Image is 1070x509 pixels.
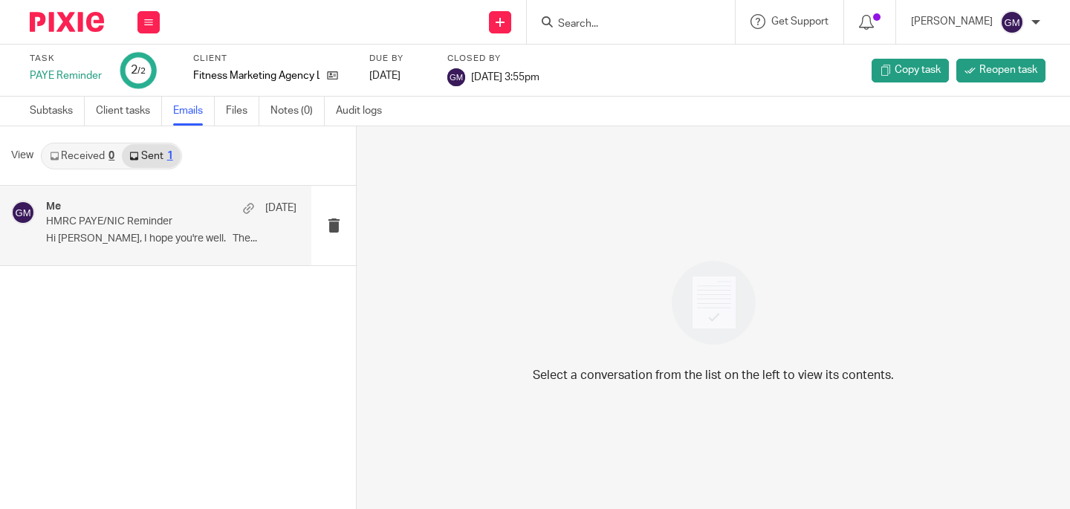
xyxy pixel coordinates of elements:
p: Select a conversation from the list on the left to view its contents. [533,366,894,384]
a: Received0 [42,144,122,168]
div: [DATE] [369,68,429,83]
div: 0 [108,151,114,161]
img: image [662,251,765,354]
p: Hi [PERSON_NAME], I hope you're well. The... [46,233,296,245]
a: Reopen task [956,59,1045,82]
span: [DATE] 3:55pm [471,71,539,82]
div: 1 [167,151,173,161]
img: Pixie [30,12,104,32]
img: svg%3E [447,68,465,86]
a: Copy task [872,59,949,82]
label: Due by [369,53,429,65]
label: Closed by [447,53,539,65]
div: 2 [131,62,146,79]
p: [DATE] [265,201,296,215]
p: [PERSON_NAME] [911,14,993,29]
a: Client tasks [96,97,162,126]
p: Fitness Marketing Agency Ltd [193,68,320,83]
a: Audit logs [336,97,393,126]
a: Sent1 [122,144,180,168]
a: Emails [173,97,215,126]
input: Search [557,18,690,31]
span: View [11,148,33,163]
img: svg%3E [11,201,35,224]
span: Copy task [895,62,941,77]
small: /2 [137,67,146,75]
h4: Me [46,201,61,213]
span: Get Support [771,16,829,27]
p: HMRC PAYE/NIC Reminder [46,215,247,228]
a: Subtasks [30,97,85,126]
a: Files [226,97,259,126]
div: PAYE Reminder [30,68,102,83]
a: Notes (0) [270,97,325,126]
label: Task [30,53,102,65]
img: svg%3E [1000,10,1024,34]
span: Reopen task [979,62,1037,77]
label: Client [193,53,351,65]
